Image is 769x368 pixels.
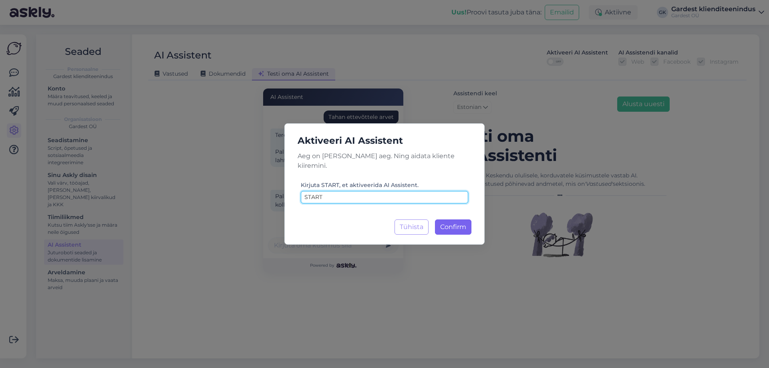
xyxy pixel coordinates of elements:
[395,219,429,235] button: Tühista
[440,223,466,231] span: Confirm
[291,151,478,171] p: Aeg on [PERSON_NAME] aeg. Ning aidata kliente kiiremini.
[291,133,478,148] h5: Aktiveeri AI Assistent
[301,181,419,189] label: Kirjuta START, et aktiveerida AI Assistent.
[435,219,471,235] button: Confirm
